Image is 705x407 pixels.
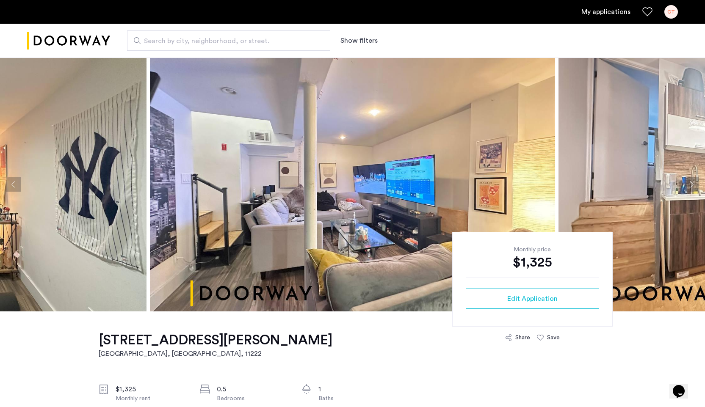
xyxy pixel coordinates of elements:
iframe: chat widget [669,373,697,399]
a: Cazamio logo [27,25,110,57]
button: Show or hide filters [340,36,378,46]
img: apartment [150,58,555,311]
img: logo [27,25,110,57]
div: 1 [318,384,390,394]
div: Bedrooms [217,394,288,403]
div: $1,325 [466,254,599,271]
button: Next apartment [684,177,699,192]
input: Apartment Search [127,30,330,51]
div: 0.5 [217,384,288,394]
span: Edit Application [507,294,558,304]
a: Favorites [642,7,652,17]
h2: [GEOGRAPHIC_DATA], [GEOGRAPHIC_DATA] , 11222 [99,349,332,359]
a: [STREET_ADDRESS][PERSON_NAME][GEOGRAPHIC_DATA], [GEOGRAPHIC_DATA], 11222 [99,332,332,359]
button: Previous apartment [6,177,21,192]
a: My application [581,7,630,17]
div: Monthly price [466,245,599,254]
button: button [466,289,599,309]
div: $1,325 [116,384,187,394]
div: Baths [318,394,390,403]
div: CT [664,5,678,19]
div: Share [515,333,530,342]
div: Save [547,333,560,342]
h1: [STREET_ADDRESS][PERSON_NAME] [99,332,332,349]
div: Monthly rent [116,394,187,403]
span: Search by city, neighborhood, or street. [144,36,307,46]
